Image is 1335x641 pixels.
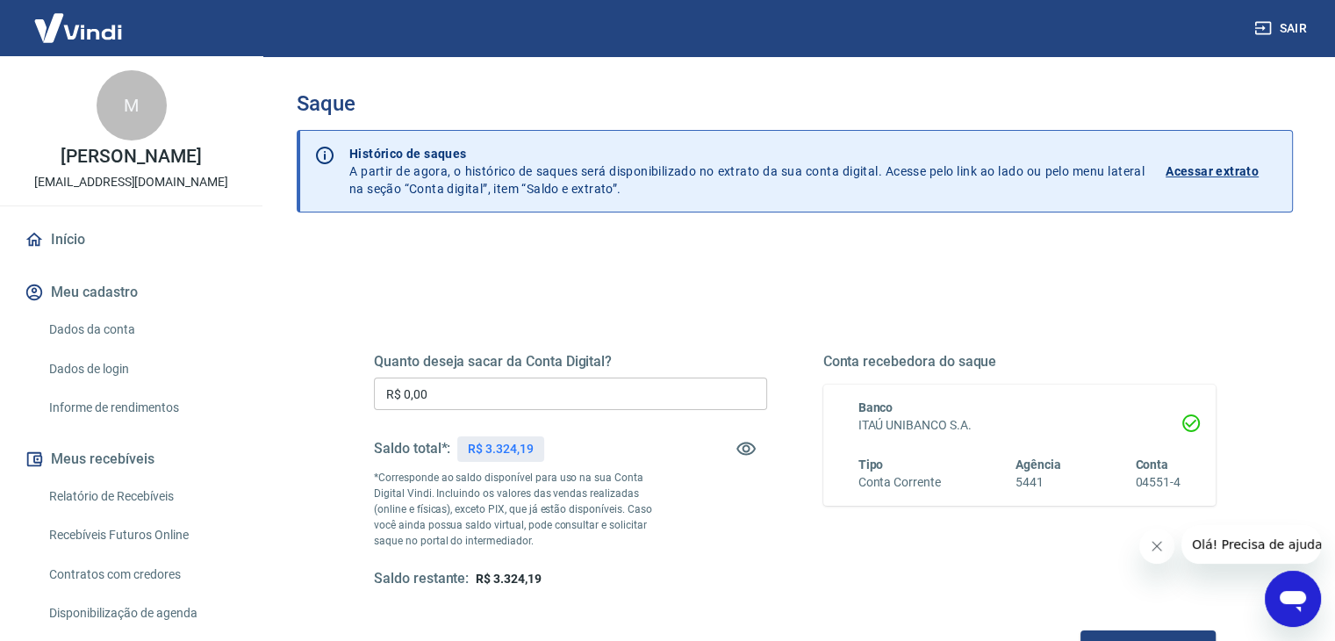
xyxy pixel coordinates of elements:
[21,273,241,312] button: Meu cadastro
[858,400,894,414] span: Banco
[42,312,241,348] a: Dados da conta
[42,390,241,426] a: Informe de rendimentos
[858,416,1181,435] h6: ITAÚ UNIBANCO S.A.
[1251,12,1314,45] button: Sair
[21,220,241,259] a: Início
[42,517,241,553] a: Recebíveis Futuros Online
[1166,162,1259,180] p: Acessar extrato
[374,470,669,549] p: *Corresponde ao saldo disponível para uso na sua Conta Digital Vindi. Incluindo os valores das ve...
[1016,473,1061,492] h6: 5441
[1181,525,1321,564] iframe: Message from company
[858,457,884,472] span: Tipo
[1265,571,1321,627] iframe: Button to launch messaging window
[34,173,228,191] p: [EMAIL_ADDRESS][DOMAIN_NAME]
[21,440,241,479] button: Meus recebíveis
[61,148,201,166] p: [PERSON_NAME]
[858,473,941,492] h6: Conta Corrente
[468,440,533,458] p: R$ 3.324,19
[11,12,147,26] span: Olá! Precisa de ajuda?
[349,145,1145,162] p: Histórico de saques
[349,145,1145,198] p: A partir de agora, o histórico de saques será disponibilizado no extrato da sua conta digital. Ac...
[374,440,450,457] h5: Saldo total*:
[42,351,241,387] a: Dados de login
[42,595,241,631] a: Disponibilização de agenda
[21,1,135,54] img: Vindi
[1135,473,1181,492] h6: 04551-4
[1139,529,1174,564] iframe: Close message
[1016,457,1061,472] span: Agência
[823,353,1217,371] h5: Conta recebedora do saque
[374,353,767,371] h5: Quanto deseja sacar da Conta Digital?
[1166,145,1278,198] a: Acessar extrato
[42,557,241,593] a: Contratos com credores
[1135,457,1168,472] span: Conta
[42,479,241,515] a: Relatório de Recebíveis
[297,91,1293,116] h3: Saque
[374,570,469,588] h5: Saldo restante:
[97,70,167,140] div: M
[476,572,541,586] span: R$ 3.324,19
